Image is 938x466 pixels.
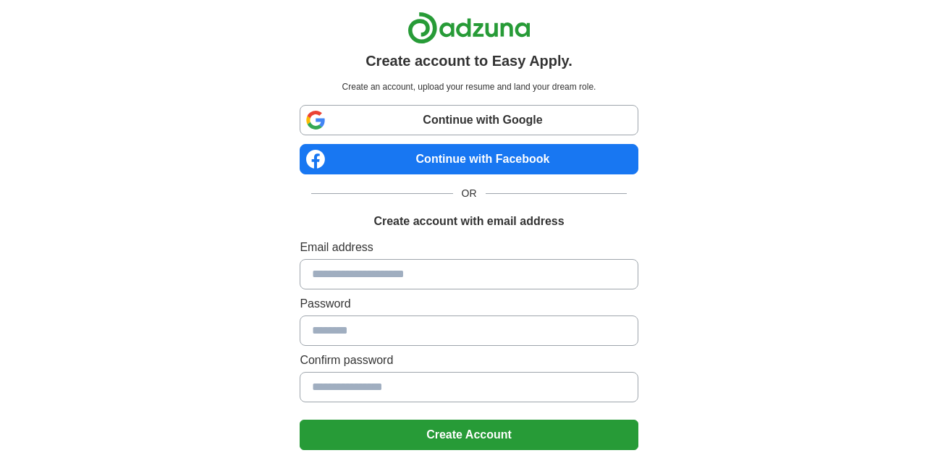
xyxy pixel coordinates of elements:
h1: Create account with email address [373,213,564,230]
h1: Create account to Easy Apply. [366,50,572,72]
label: Confirm password [300,352,638,369]
button: Create Account [300,420,638,450]
span: OR [453,186,486,201]
label: Email address [300,239,638,256]
p: Create an account, upload your resume and land your dream role. [303,80,635,93]
a: Continue with Google [300,105,638,135]
img: Adzuna logo [407,12,531,44]
a: Continue with Facebook [300,144,638,174]
label: Password [300,295,638,313]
